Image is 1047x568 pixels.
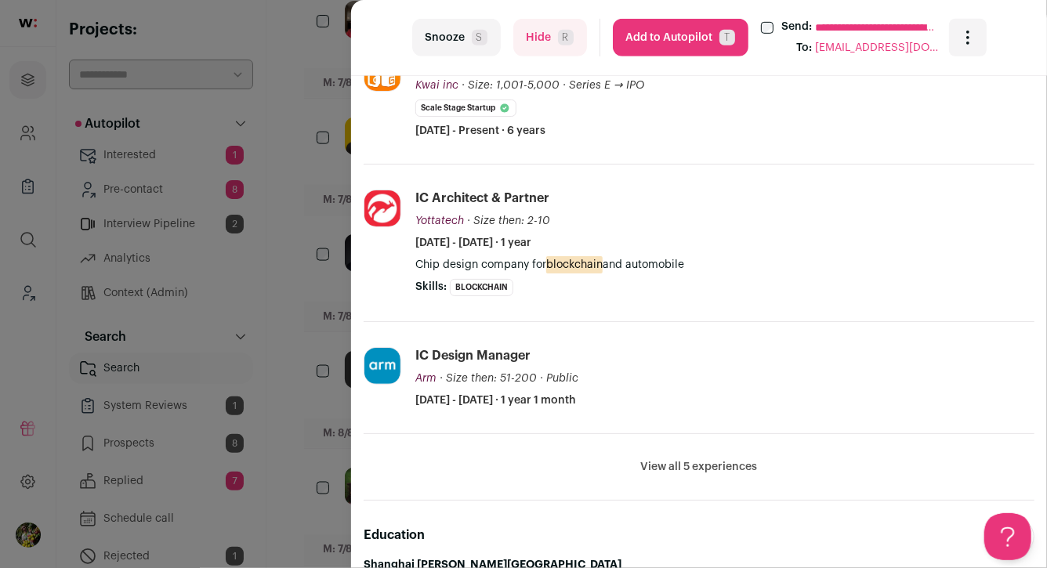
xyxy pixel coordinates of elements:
span: Public [546,373,578,384]
p: Chip design company for and automobile [415,257,1034,273]
span: · Size then: 51-200 [440,373,537,384]
div: IC architect & partner [415,190,549,207]
span: · [540,371,543,386]
img: 78db6f9b7111978bf55d298347cefc0234b687268945b5bc6b32f6469bfd5794.jpg [364,348,400,384]
span: [DATE] - Present · 6 years [415,123,545,139]
button: View all 5 experiences [641,459,758,475]
button: SnoozeS [412,19,501,56]
mark: blockchain [546,256,603,273]
span: · Size then: 2-10 [467,215,550,226]
li: Scale Stage Startup [415,99,516,117]
span: Skills: [415,279,447,295]
img: 0badd4816fb12974a1b88d8ee28ee7fe6dd3f7c8aff360340c910f19020cab7b.jpg [364,190,400,226]
span: Arm [415,373,437,384]
button: Open dropdown [949,19,987,56]
div: IC design manager [415,347,531,364]
li: Blockchain [450,279,513,296]
span: Series E → IPO [569,80,644,91]
div: To: [797,40,813,56]
span: [DATE] - [DATE] · 1 year [415,235,531,251]
iframe: Help Scout Beacon - Open [984,513,1031,560]
h2: Education [364,526,1034,544]
button: HideR [513,19,587,56]
span: [EMAIL_ADDRESS][DOMAIN_NAME] [816,40,941,56]
span: R [558,30,574,45]
span: [DATE] - [DATE] · 1 year 1 month [415,393,576,408]
label: Send: [782,19,813,37]
span: Kwai inc [415,80,458,91]
span: S [472,30,487,45]
button: Add to AutopilotT [613,19,748,56]
span: · [563,78,566,93]
span: Yottatech [415,215,464,226]
span: · Size: 1,001-5,000 [462,80,560,91]
span: T [719,30,735,45]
